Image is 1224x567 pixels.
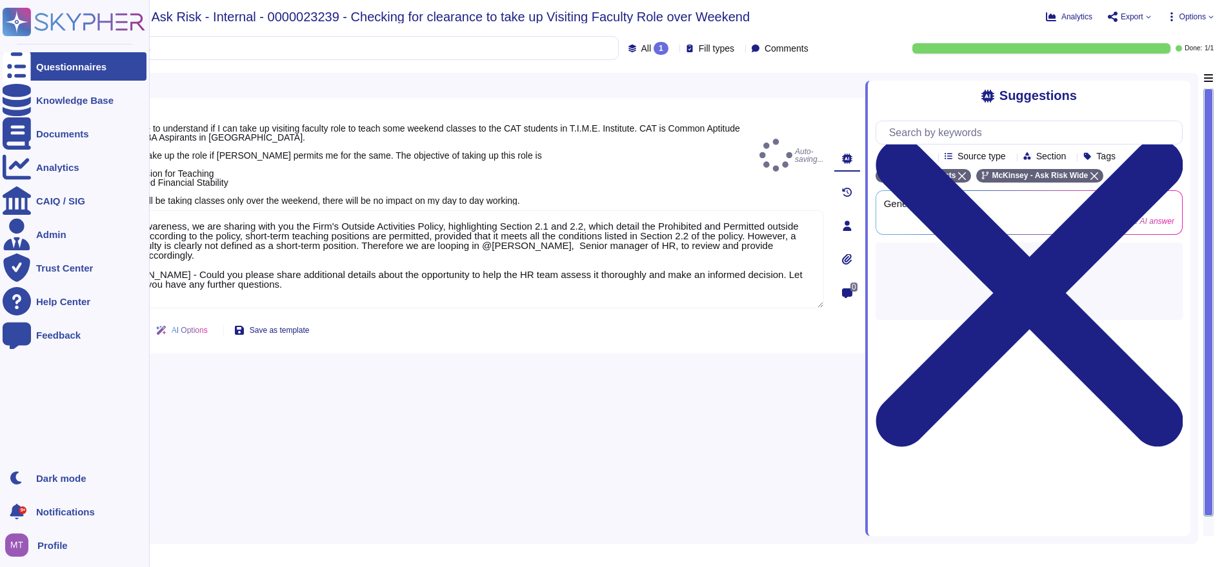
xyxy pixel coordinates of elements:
[765,44,808,53] span: Comments
[3,153,146,181] a: Analytics
[3,220,146,248] a: Admin
[36,263,93,273] div: Trust Center
[1046,12,1092,22] button: Analytics
[36,507,95,517] span: Notifications
[36,230,66,239] div: Admin
[699,44,734,53] span: Fill types
[654,42,668,55] div: 1
[3,186,146,215] a: CAIQ / SIG
[19,506,26,514] div: 9+
[250,326,310,334] span: Save as template
[36,163,79,172] div: Analytics
[106,105,740,206] span: Hi Team, I would like to understand if I can take up visiting faculty role to teach some weekend ...
[36,297,90,306] div: Help Center
[3,52,146,81] a: Questionnaires
[850,283,858,292] span: 0
[3,321,146,349] a: Feedback
[883,121,1182,144] input: Search by keywords
[5,533,28,557] img: user
[1205,45,1214,52] span: 1 / 1
[1061,13,1092,21] span: Analytics
[172,326,208,334] span: AI Options
[1179,13,1206,21] span: Options
[36,95,114,105] div: Knowledge Base
[759,139,824,172] span: Auto-saving...
[3,287,146,315] a: Help Center
[36,129,89,139] div: Documents
[3,254,146,282] a: Trust Center
[3,86,146,114] a: Knowledge Base
[36,196,85,206] div: CAIQ / SIG
[1121,13,1143,21] span: Export
[1185,45,1202,52] span: Done:
[36,62,106,72] div: Questionnaires
[224,317,320,343] button: Save as template
[36,473,86,483] div: Dark mode
[641,44,652,53] span: All
[152,10,750,23] span: Ask Risk - Internal - 0000023239 - Checking for clearance to take up Visiting Faculty Role over W...
[37,541,68,550] span: Profile
[51,37,618,59] input: Search by keywords
[3,531,37,559] button: user
[36,330,81,340] div: Feedback
[90,210,824,308] textarea: For your awareness, we are sharing with you the Firm's Outside Activities Policy, highlighting Se...
[3,119,146,148] a: Documents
